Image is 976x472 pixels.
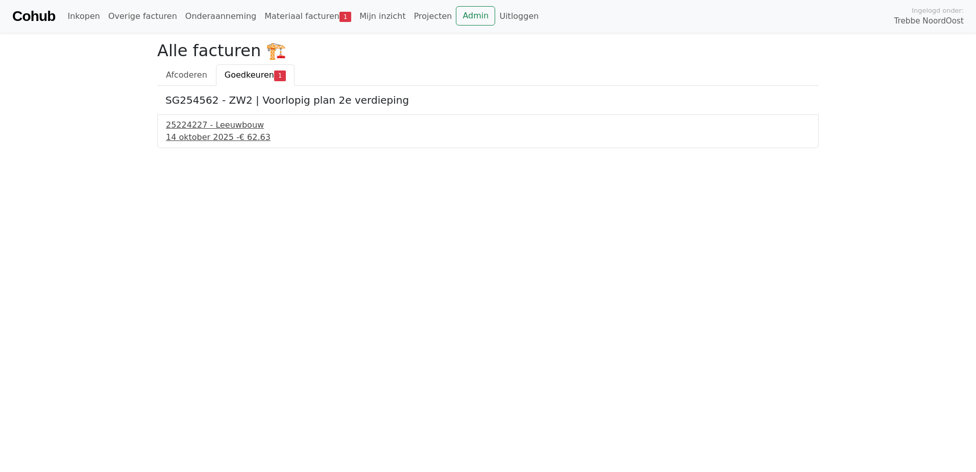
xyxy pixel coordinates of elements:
[157,41,819,60] h2: Alle facturen 🏗️
[104,6,181,27] a: Overige facturen
[274,70,286,81] span: 1
[410,6,456,27] a: Projecten
[166,131,810,144] div: 14 oktober 2025 -
[216,64,295,86] a: Goedkeuren1
[165,94,811,106] h5: SG254562 - ZW2 | Voorlopig plan 2e verdieping
[157,64,216,86] a: Afcoderen
[456,6,495,26] a: Admin
[239,132,271,142] span: € 62.63
[339,12,351,22] span: 1
[225,70,274,80] span: Goedkeuren
[166,70,207,80] span: Afcoderen
[12,4,55,29] a: Cohub
[355,6,410,27] a: Mijn inzicht
[166,119,810,144] a: 25224227 - Leeuwbouw14 oktober 2025 -€ 62.63
[495,6,543,27] a: Uitloggen
[181,6,260,27] a: Onderaanneming
[894,15,964,27] span: Trebbe NoordOost
[912,6,964,15] span: Ingelogd onder:
[63,6,104,27] a: Inkopen
[166,119,810,131] div: 25224227 - Leeuwbouw
[260,6,355,27] a: Materiaal facturen1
